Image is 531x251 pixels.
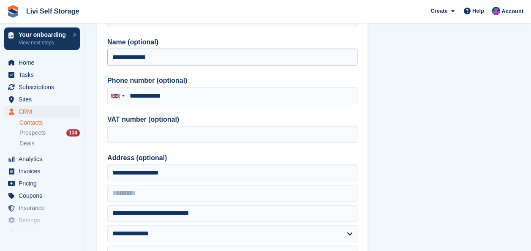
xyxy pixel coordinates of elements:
[19,177,69,189] span: Pricing
[4,27,80,50] a: Your onboarding View next steps
[108,88,127,104] div: United Kingdom: +44
[4,226,80,238] a: menu
[4,190,80,202] a: menu
[19,93,69,105] span: Sites
[4,93,80,105] a: menu
[19,139,35,147] span: Deals
[19,129,46,137] span: Prospects
[19,106,69,117] span: CRM
[492,7,500,15] img: Graham Cameron
[4,177,80,189] a: menu
[19,190,69,202] span: Coupons
[19,57,69,68] span: Home
[4,57,80,68] a: menu
[19,81,69,93] span: Subscriptions
[472,7,484,15] span: Help
[4,69,80,81] a: menu
[19,69,69,81] span: Tasks
[430,7,447,15] span: Create
[19,128,80,137] a: Prospects 134
[19,39,69,46] p: View next steps
[107,37,357,47] label: Name (optional)
[19,202,69,214] span: Insurance
[23,4,82,18] a: Livi Self Storage
[4,202,80,214] a: menu
[19,32,69,38] p: Your onboarding
[19,139,80,148] a: Deals
[7,5,19,18] img: stora-icon-8386f47178a22dfd0bd8f6a31ec36ba5ce8667c1dd55bd0f319d3a0aa187defe.svg
[4,153,80,165] a: menu
[66,129,80,136] div: 134
[19,119,80,127] a: Contacts
[19,165,69,177] span: Invoices
[107,153,357,163] label: Address (optional)
[107,76,357,86] label: Phone number (optional)
[4,214,80,226] a: menu
[4,165,80,177] a: menu
[501,7,523,16] span: Account
[107,115,357,125] label: VAT number (optional)
[19,153,69,165] span: Analytics
[4,81,80,93] a: menu
[19,214,69,226] span: Settings
[19,226,69,238] span: Capital
[4,106,80,117] a: menu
